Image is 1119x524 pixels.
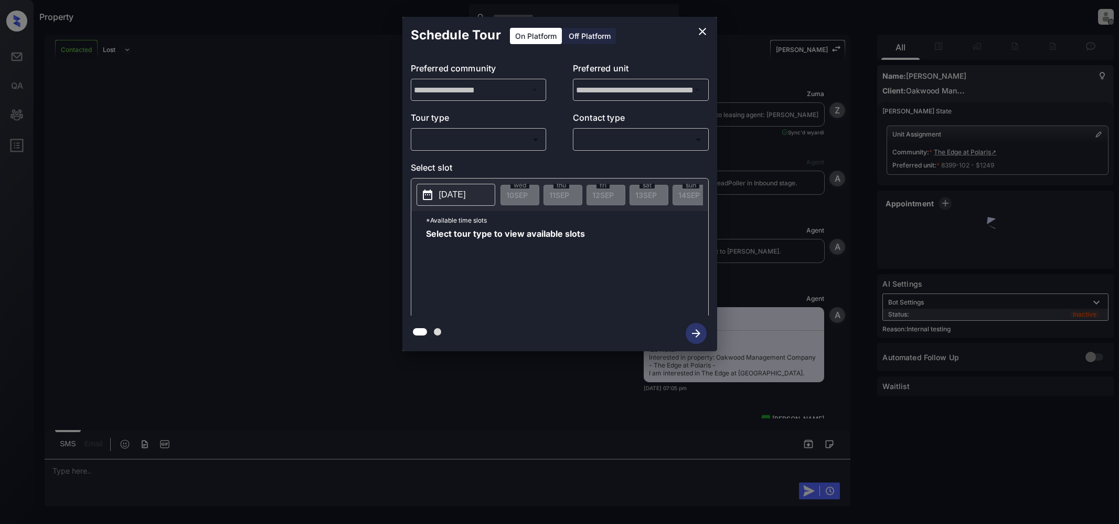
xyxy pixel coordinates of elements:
button: close [692,21,713,42]
p: Preferred unit [573,62,709,79]
button: [DATE] [417,184,495,206]
p: Contact type [573,111,709,128]
span: Select tour type to view available slots [426,229,585,313]
p: Tour type [411,111,547,128]
h2: Schedule Tour [402,17,509,54]
p: Select slot [411,161,709,178]
p: [DATE] [439,188,466,201]
p: *Available time slots [426,211,708,229]
p: Preferred community [411,62,547,79]
div: On Platform [510,28,562,44]
div: Off Platform [563,28,616,44]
